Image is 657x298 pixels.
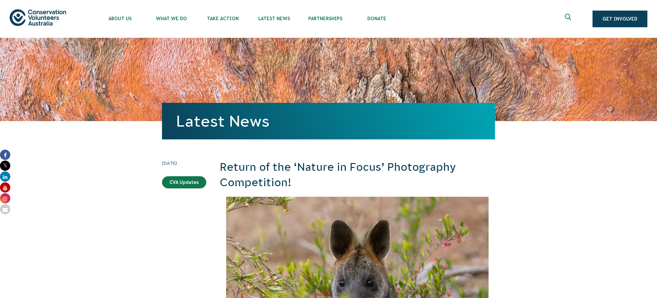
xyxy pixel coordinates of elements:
span: Donate [351,16,402,21]
img: logo.svg [10,9,66,26]
span: Expand search box [565,14,573,24]
h2: Return of the ‘Nature in Focus’ Photography Competition! [220,160,495,190]
time: [DATE] [162,160,206,167]
button: Expand search box Close search box [561,11,576,27]
span: Take Action [197,16,248,21]
a: Latest News [176,112,269,130]
span: About Us [94,16,146,21]
a: CVA Updates [162,176,206,188]
a: Get Involved [593,11,647,27]
span: What We Do [146,16,197,21]
span: Partnerships [300,16,351,21]
span: Latest News [248,16,300,21]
